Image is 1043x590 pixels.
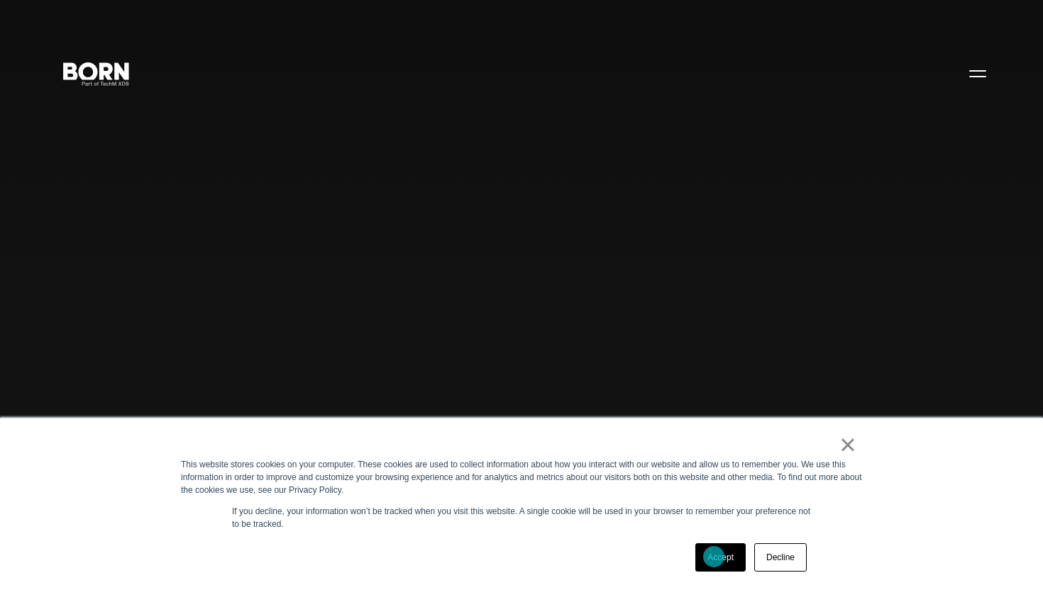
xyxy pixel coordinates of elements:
[839,438,856,451] a: ×
[181,458,862,496] div: This website stores cookies on your computer. These cookies are used to collect information about...
[232,505,811,530] p: If you decline, your information won’t be tracked when you visit this website. A single cookie wi...
[695,543,746,572] a: Accept
[961,58,995,88] button: Open
[754,543,807,572] a: Decline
